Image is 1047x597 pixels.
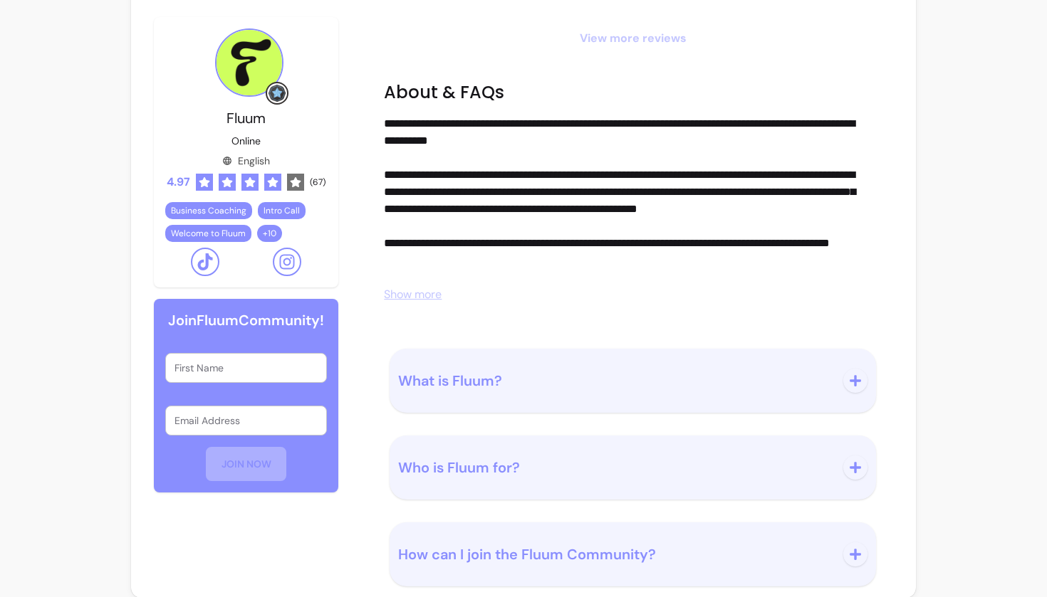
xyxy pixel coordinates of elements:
button: What is Fluum? [398,357,868,404]
input: Email Address [174,413,318,428]
span: + 10 [260,228,279,239]
div: English [222,154,270,168]
span: Welcome to Fluum [171,228,246,239]
button: Who is Fluum for? [398,444,868,491]
span: How can I join the Fluum Community? [398,545,656,564]
p: Online [231,134,261,148]
span: 4.97 [167,174,190,191]
img: Provider image [215,28,283,97]
input: First Name [174,361,318,375]
span: ( 67 ) [310,176,325,188]
span: What is Fluum? [398,371,502,390]
h6: Join Fluum Community! [168,310,324,330]
h2: About & FAQs [384,81,882,104]
span: Business Coaching [171,205,246,216]
button: How can I join the Fluum Community? [398,531,868,578]
span: View more reviews [384,30,882,47]
span: Fluum [226,109,266,127]
span: Intro Call [264,205,300,216]
span: Show more [384,287,442,302]
img: Grow [269,85,286,102]
span: Who is Fluum for? [398,458,520,477]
